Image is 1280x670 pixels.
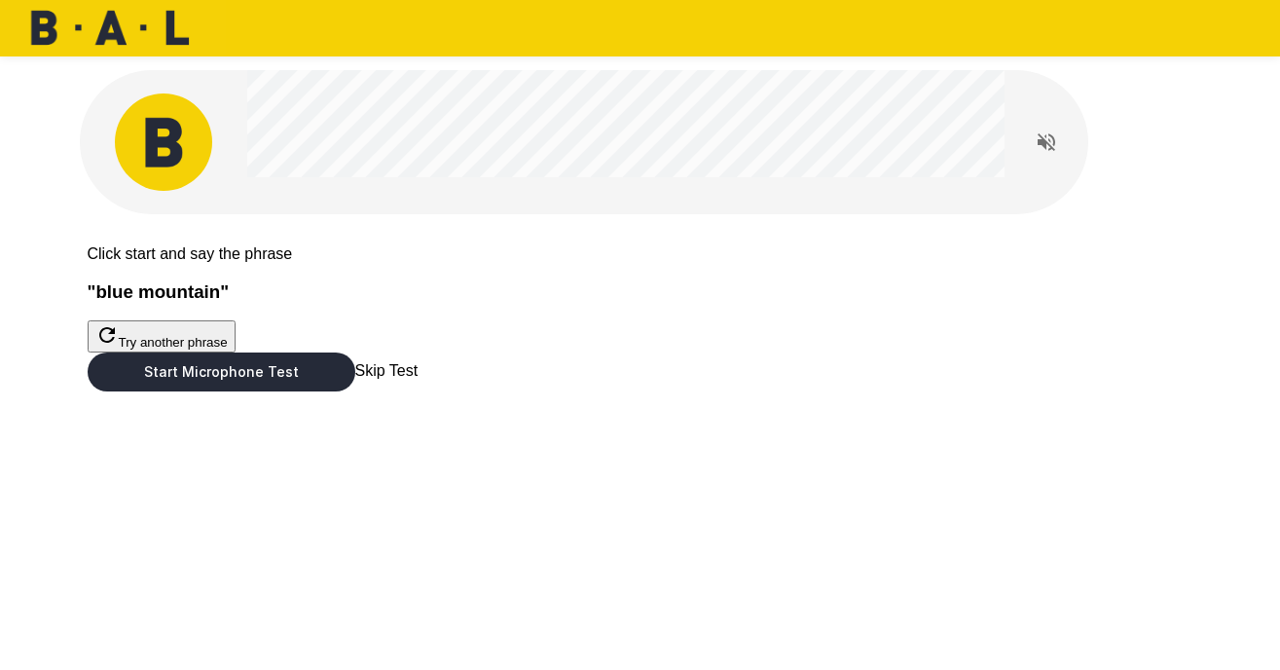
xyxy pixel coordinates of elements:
[88,245,1193,263] p: Click start and say the phrase
[355,363,419,380] span: Skip Test
[88,320,236,353] button: Try another phrase
[88,281,1193,303] h3: " blue mountain "
[88,353,355,391] button: Start Microphone Test
[1027,123,1066,162] button: Read questions aloud
[115,93,212,191] img: bal_avatar.png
